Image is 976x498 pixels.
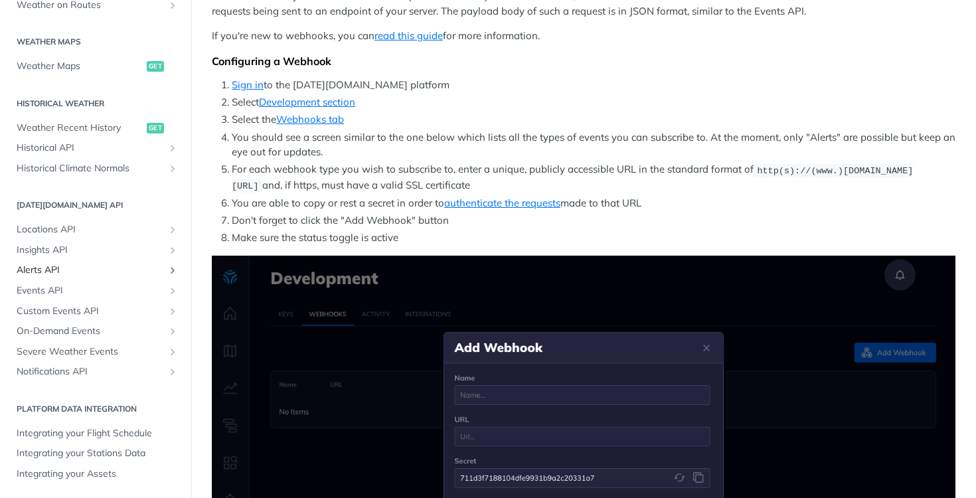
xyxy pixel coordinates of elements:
button: Show subpages for Custom Events API [167,306,178,317]
span: Insights API [17,244,164,257]
li: You should see a screen similar to the one below which lists all the types of events you can subs... [232,130,955,160]
span: Integrating your Assets [17,467,178,481]
span: Custom Events API [17,305,164,318]
span: get [147,61,164,72]
span: Integrating your Flight Schedule [17,427,178,440]
a: Notifications APIShow subpages for Notifications API [10,362,181,382]
span: Locations API [17,223,164,236]
a: Integrating your Assets [10,464,181,484]
a: Alerts APIShow subpages for Alerts API [10,260,181,280]
h2: [DATE][DOMAIN_NAME] API [10,199,181,211]
span: Weather Recent History [17,122,143,135]
span: Historical API [17,141,164,155]
li: Select the [232,112,955,127]
button: Show subpages for Notifications API [167,367,178,377]
span: Integrating your Stations Data [17,447,178,460]
div: Configuring a Webhook [212,54,955,68]
span: Alerts API [17,264,164,277]
h2: Weather Maps [10,36,181,48]
li: Make sure the status toggle is active [232,230,955,246]
button: Show subpages for Insights API [167,245,178,256]
a: Insights APIShow subpages for Insights API [10,240,181,260]
li: to the [DATE][DOMAIN_NAME] platform [232,78,955,93]
a: Sign in [232,78,264,91]
a: Webhooks tab [276,113,344,125]
button: Show subpages for Alerts API [167,265,178,276]
span: Notifications API [17,365,164,378]
button: Show subpages for Events API [167,286,178,296]
a: Events APIShow subpages for Events API [10,281,181,301]
span: Weather Maps [17,60,143,73]
p: If you're new to webhooks, you can for more information. [212,29,955,44]
span: Severe Weather Events [17,345,164,359]
li: For each webhook type you wish to subscribe to, enter a unique, publicly accessible URL in the st... [232,162,955,193]
a: Locations APIShow subpages for Locations API [10,220,181,240]
a: authenticate the requests [444,197,560,209]
button: Show subpages for Historical Climate Normals [167,163,178,174]
li: You are able to copy or rest a secret in order to made to that URL [232,196,955,211]
a: Custom Events APIShow subpages for Custom Events API [10,301,181,321]
span: On-Demand Events [17,325,164,338]
span: http(s)://(www.)[DOMAIN_NAME][URL] [232,165,913,191]
span: get [147,123,164,133]
a: Development section [259,96,355,108]
button: Show subpages for Historical API [167,143,178,153]
h2: Platform DATA integration [10,403,181,415]
h2: Historical Weather [10,98,181,110]
button: Show subpages for On-Demand Events [167,326,178,337]
a: Severe Weather EventsShow subpages for Severe Weather Events [10,342,181,362]
li: Don't forget to click the "Add Webhook" button [232,213,955,228]
a: Integrating your Flight Schedule [10,424,181,444]
a: Integrating your Stations Data [10,444,181,463]
a: On-Demand EventsShow subpages for On-Demand Events [10,321,181,341]
a: Weather Recent Historyget [10,118,181,138]
li: Select [232,95,955,110]
a: read this guide [374,29,443,42]
a: Historical Climate NormalsShow subpages for Historical Climate Normals [10,159,181,179]
span: Events API [17,284,164,297]
button: Show subpages for Locations API [167,224,178,235]
span: Historical Climate Normals [17,162,164,175]
button: Show subpages for Severe Weather Events [167,347,178,357]
a: Weather Mapsget [10,56,181,76]
a: Historical APIShow subpages for Historical API [10,138,181,158]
